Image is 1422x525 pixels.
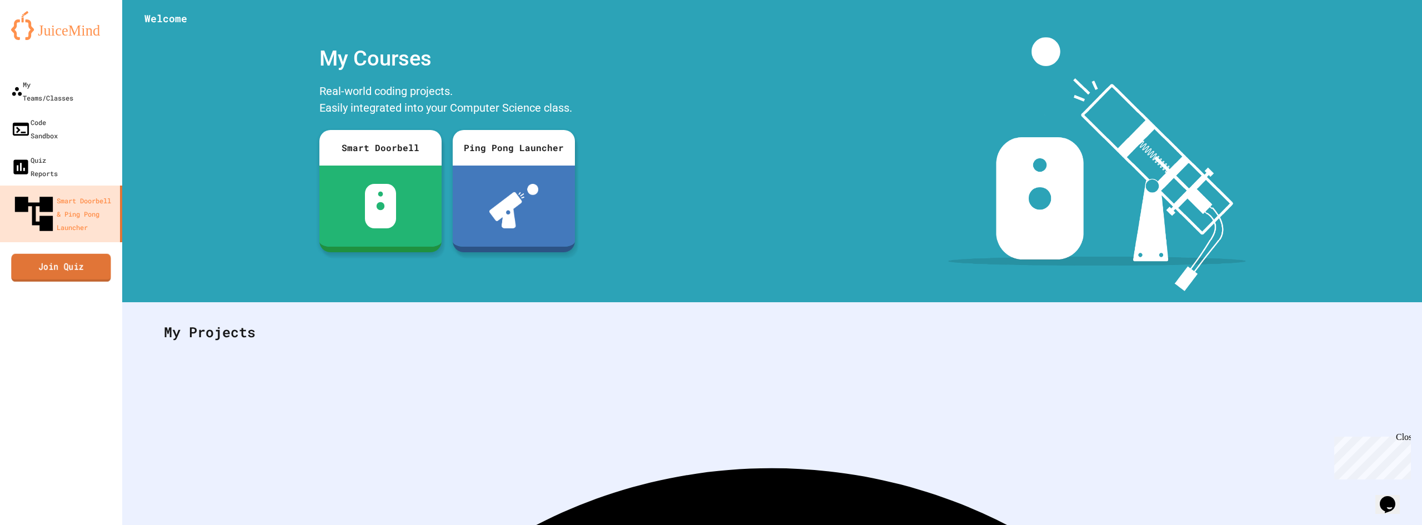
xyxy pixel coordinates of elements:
div: My Courses [314,37,580,80]
div: Quiz Reports [11,153,58,180]
div: Chat with us now!Close [4,4,77,71]
div: Code Sandbox [11,116,58,142]
div: Smart Doorbell [319,130,442,166]
div: Real-world coding projects. Easily integrated into your Computer Science class. [314,80,580,122]
img: banner-image-my-projects.png [948,37,1246,291]
iframe: chat widget [1375,481,1411,514]
iframe: chat widget [1330,432,1411,479]
div: My Projects [153,311,1391,354]
div: Ping Pong Launcher [453,130,575,166]
img: sdb-white.svg [365,184,397,228]
img: ppl-with-ball.png [489,184,539,228]
div: Smart Doorbell & Ping Pong Launcher [11,191,116,237]
div: My Teams/Classes [11,78,73,104]
a: Join Quiz [11,253,111,281]
img: logo-orange.svg [11,11,111,40]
